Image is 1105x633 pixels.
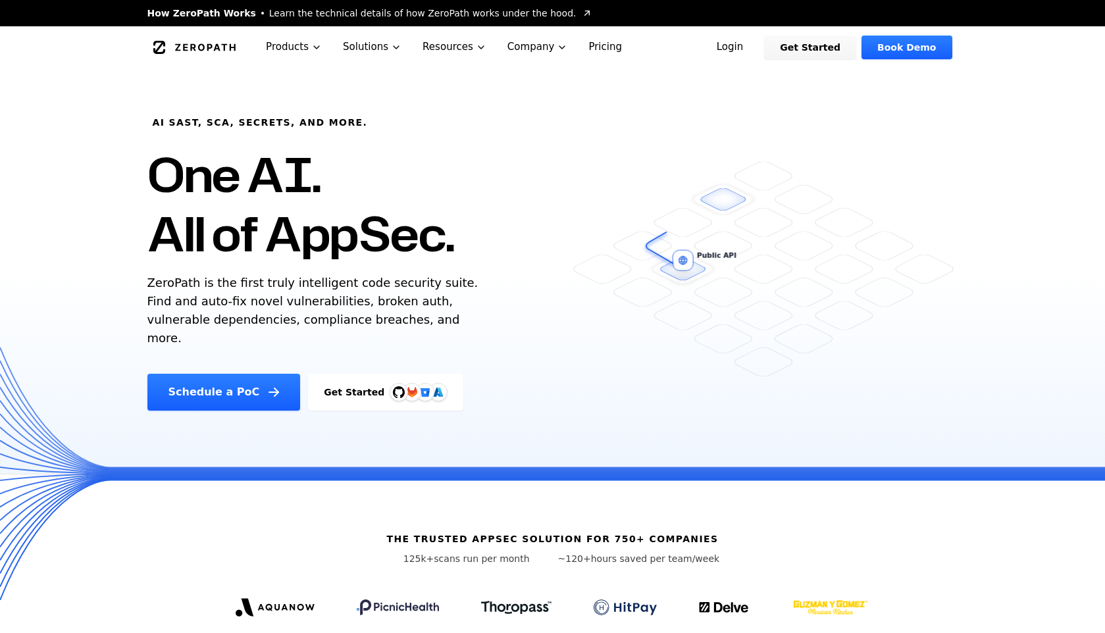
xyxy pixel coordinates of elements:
[861,36,952,59] a: Book Demo
[147,145,455,263] h1: One AI. All of AppSec.
[418,385,432,399] svg: Bitbucket
[386,532,718,545] h6: The trusted AppSec solution for 750+ companies
[764,36,856,59] a: Get Started
[147,7,256,20] span: How ZeroPath Works
[433,387,444,397] img: Azure
[497,26,578,68] button: Company
[792,592,869,623] img: GYG
[269,7,577,20] span: Learn the technical details of how ZeroPath works under the hood.
[147,7,592,20] a: How ZeroPath WorksLearn the technical details of how ZeroPath works under the hood.
[153,116,368,129] h6: AI SAST, SCA, Secrets, and more.
[308,374,463,411] a: Get StartedGitHubGitLabAzure
[403,553,434,564] span: 125k+
[578,26,632,68] a: Pricing
[558,553,591,564] span: ~120+
[255,26,332,68] button: Products
[412,26,497,68] button: Resources
[399,379,425,405] img: GitLab
[132,26,974,68] nav: Global
[147,274,484,347] p: ZeroPath is the first truly intelligent code security suite. Find and auto-fix novel vulnerabilit...
[481,601,552,614] img: Thoropass
[701,36,759,59] a: Login
[147,374,301,411] a: Schedule a PoC
[332,26,412,68] button: Solutions
[393,386,405,398] img: GitHub
[386,552,548,565] p: scans run per month
[558,552,720,565] p: hours saved per team/week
